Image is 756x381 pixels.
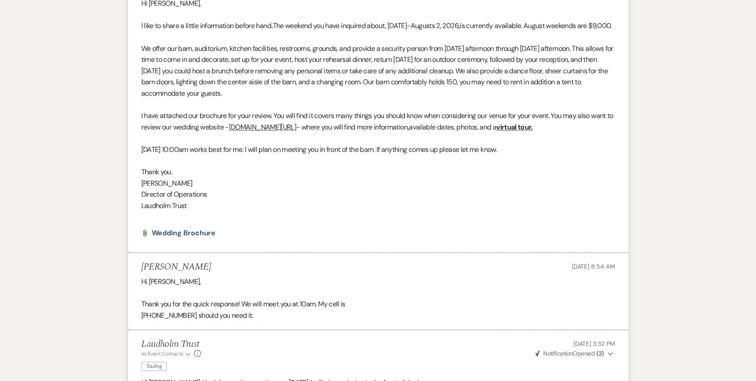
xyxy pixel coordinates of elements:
[141,167,172,176] span: Thank you.
[141,276,615,321] div: Hi [PERSON_NAME], Thank you for the quick response! We will meet you at 10am. My cell is [PHONE_N...
[141,20,615,32] p: I like to share a little information before hand..
[141,350,183,357] span: to: Event Contacts
[141,179,193,188] span: [PERSON_NAME]
[141,339,201,350] h5: Laudholm Trust
[459,21,460,30] u: ,
[152,230,216,237] a: Wedding Brochure
[409,122,455,132] span: available dates,
[273,21,459,30] span: The weekend you have inquired about, [DATE]-Augusts 2, 2026
[141,43,615,99] p: We offer our barn, auditorium, kitchen facilities, restrooms, grounds, and provide a security per...
[571,262,615,270] span: [DATE] 8:54 AM
[460,21,611,30] span: is currently available. August weekends are $9,000.
[534,349,615,358] button: NotificationOpened (2)
[573,340,615,348] span: [DATE] 3:32 PM
[141,190,207,199] span: Director of Operations
[141,201,187,210] span: Laudholm Trust
[535,349,604,357] span: Opened
[543,349,573,357] span: Notification
[141,262,211,273] h5: [PERSON_NAME]
[152,228,216,237] span: Wedding Brochure
[408,122,409,132] strong: ,
[141,350,192,358] button: to: Event Contacts
[141,110,615,133] p: I have attached our brochure for your review. You will find it covers many things you should know...
[596,349,604,357] strong: ( 2 )
[229,122,296,132] u: [DOMAIN_NAME][URL]
[496,122,533,132] u: virtual tour.
[456,122,496,132] span: photos, and a
[141,362,167,371] span: Touring
[296,122,408,132] span: - where you will find more information
[141,144,615,155] p: [DATE] 10:00am works best for me. I will plan on meeting you in front of the barn. If anything co...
